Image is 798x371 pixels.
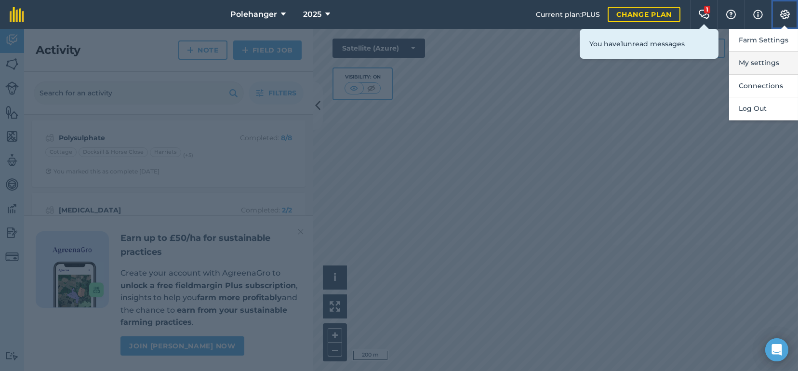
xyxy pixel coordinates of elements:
[753,9,763,20] img: svg+xml;base64,PHN2ZyB4bWxucz0iaHR0cDovL3d3dy53My5vcmcvMjAwMC9zdmciIHdpZHRoPSIxNyIgaGVpZ2h0PSIxNy...
[608,7,680,22] a: Change plan
[698,10,710,19] img: Two speech bubbles overlapping with the left bubble in the forefront
[729,75,798,97] button: Connections
[729,29,798,52] button: Farm Settings
[729,97,798,120] button: Log Out
[729,52,798,74] button: My settings
[230,9,277,20] span: Polehanger
[725,10,737,19] img: A question mark icon
[704,6,710,13] div: 1
[589,39,709,49] p: You have 1 unread messages
[779,10,791,19] img: A cog icon
[765,338,788,361] div: Open Intercom Messenger
[10,7,24,22] img: fieldmargin Logo
[536,9,600,20] span: Current plan : PLUS
[303,9,321,20] span: 2025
